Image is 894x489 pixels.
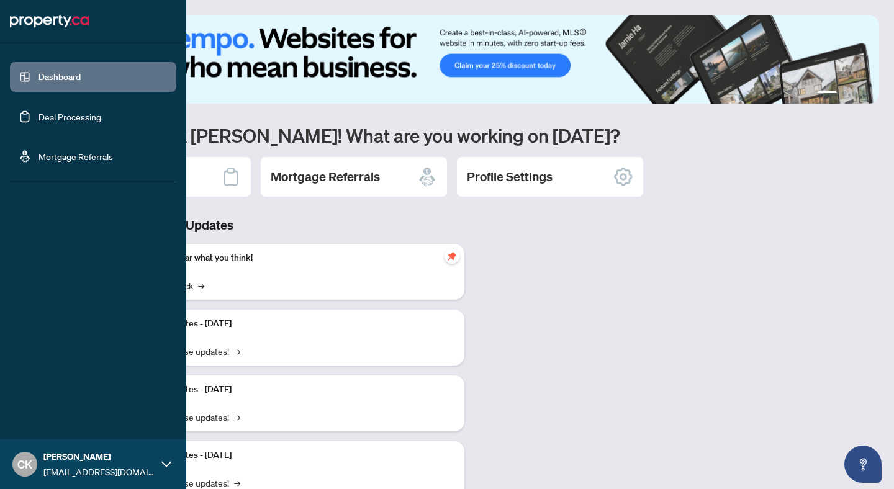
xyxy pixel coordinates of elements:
[38,111,101,122] a: Deal Processing
[43,450,155,464] span: [PERSON_NAME]
[130,251,454,265] p: We want to hear what you think!
[17,455,32,473] span: CK
[130,317,454,331] p: Platform Updates - [DATE]
[445,249,459,264] span: pushpin
[271,168,380,186] h2: Mortgage Referrals
[844,446,882,483] button: Open asap
[467,168,553,186] h2: Profile Settings
[842,91,847,96] button: 2
[198,279,204,292] span: →
[817,91,837,96] button: 1
[38,151,113,162] a: Mortgage Referrals
[10,11,89,31] img: logo
[65,123,879,147] h1: Welcome back [PERSON_NAME]! What are you working on [DATE]?
[130,449,454,462] p: Platform Updates - [DATE]
[43,465,155,478] span: [EMAIL_ADDRESS][DOMAIN_NAME]
[234,344,240,358] span: →
[38,71,81,83] a: Dashboard
[65,15,879,104] img: Slide 0
[862,91,867,96] button: 4
[852,91,857,96] button: 3
[130,383,454,397] p: Platform Updates - [DATE]
[234,410,240,424] span: →
[65,217,464,234] h3: Brokerage & Industry Updates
